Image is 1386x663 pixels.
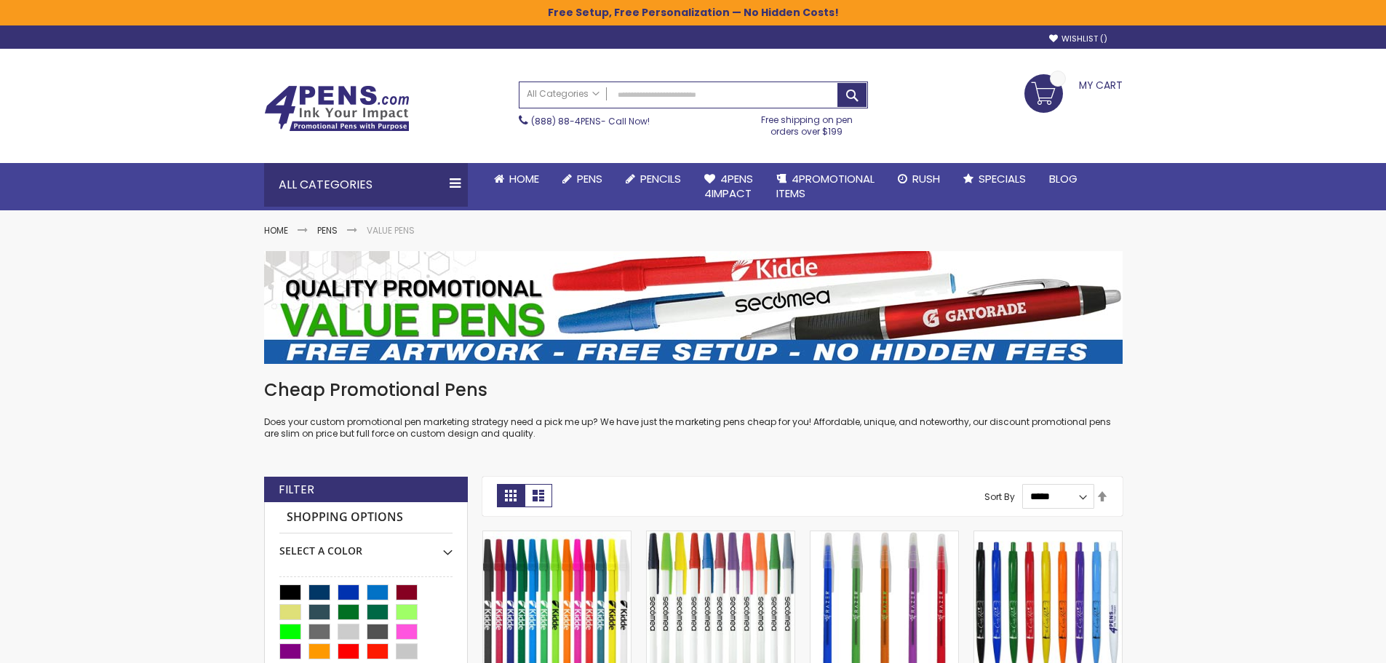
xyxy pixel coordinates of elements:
span: 4Pens 4impact [704,171,753,201]
strong: Shopping Options [279,502,453,533]
a: Home [264,224,288,237]
span: All Categories [527,88,600,100]
div: Free shipping on pen orders over $199 [746,108,868,138]
label: Sort By [984,490,1015,502]
span: 4PROMOTIONAL ITEMS [776,171,875,201]
a: Blog [1037,163,1089,195]
a: Home [482,163,551,195]
a: (888) 88-4PENS [531,115,601,127]
span: Pens [577,171,602,186]
a: Belfast Value Stick Pen [647,531,794,543]
img: Value Pens [264,251,1123,364]
span: Home [509,171,539,186]
img: 4Pens Custom Pens and Promotional Products [264,85,410,132]
a: Wishlist [1049,33,1107,44]
div: Select A Color [279,533,453,558]
a: Rush [886,163,952,195]
span: Blog [1049,171,1078,186]
strong: Filter [279,482,314,498]
a: Belfast B Value Stick Pen [483,531,631,543]
a: Pens [317,224,338,237]
span: - Call Now! [531,115,650,127]
span: Pencils [640,171,681,186]
a: Pencils [614,163,693,195]
a: Pens [551,163,614,195]
div: Does your custom promotional pen marketing strategy need a pick me up? We have just the marketing... [264,378,1123,440]
a: Belfast Translucent Value Stick Pen [811,531,958,543]
a: Custom Cambria Plastic Retractable Ballpoint Pen - Monochromatic Body Color [974,531,1122,543]
strong: Grid [497,484,525,507]
a: Specials [952,163,1037,195]
a: 4Pens4impact [693,163,765,210]
h1: Cheap Promotional Pens [264,378,1123,402]
a: All Categories [519,82,607,106]
strong: Value Pens [367,224,415,237]
span: Rush [912,171,940,186]
a: 4PROMOTIONALITEMS [765,163,886,210]
div: All Categories [264,163,468,207]
span: Specials [979,171,1026,186]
